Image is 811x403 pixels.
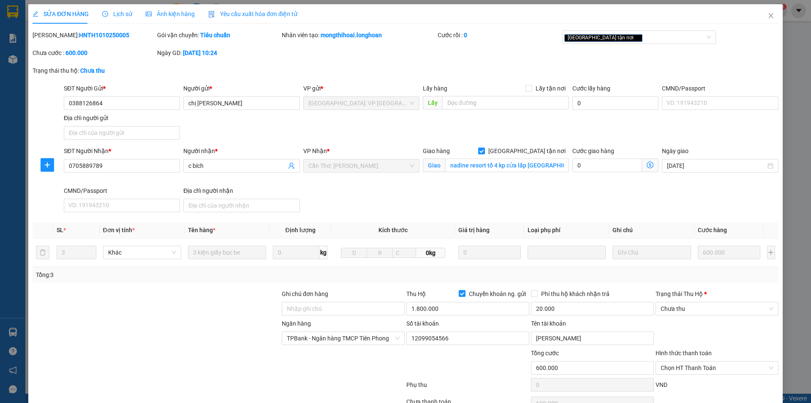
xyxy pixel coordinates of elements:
[698,246,761,259] input: 0
[64,113,180,123] div: Địa chỉ người gửi
[157,30,280,40] div: Gói vận chuyển:
[80,67,105,74] b: Chưa thu
[767,246,775,259] button: plus
[183,199,299,212] input: Địa chỉ của người nhận
[406,291,426,297] span: Thu Hộ
[108,246,176,259] span: Khác
[464,32,467,38] b: 0
[33,48,155,58] div: Chưa cước :
[188,246,266,259] input: VD: Bàn, Ghế
[285,227,315,233] span: Định lượng
[423,148,450,154] span: Giao hàng
[19,50,140,82] span: [PHONE_NUMBER] - [DOMAIN_NAME]
[572,148,614,154] label: Cước giao hàng
[767,12,774,19] span: close
[485,146,569,156] span: [GEOGRAPHIC_DATA] tận nơi
[647,162,653,168] span: dollar-circle
[759,4,783,28] button: Close
[531,350,559,356] span: Tổng cước
[662,84,778,93] div: CMND/Passport
[458,246,521,259] input: 0
[282,320,311,327] label: Ngân hàng
[656,289,778,299] div: Trạng thái Thu Hộ
[64,186,180,195] div: CMND/Passport
[667,161,765,170] input: Ngày giao
[308,97,414,110] span: Hà Nội: VP Tây Hồ
[406,332,529,345] input: Số tài khoản
[442,96,569,110] input: Dọc đường
[282,291,328,297] label: Ghi chú đơn hàng
[183,84,299,93] div: Người gửi
[423,159,445,172] span: Giao
[438,30,561,40] div: Cước rồi :
[64,84,180,93] div: SĐT Người Gửi
[33,66,187,75] div: Trạng thái thu hộ:
[36,246,49,259] button: delete
[102,11,132,17] span: Lịch sử
[183,49,217,56] b: [DATE] 10:24
[662,148,689,154] label: Ngày giao
[661,362,773,374] span: Chọn HT Thanh Toán
[57,227,63,233] span: SL
[188,227,215,233] span: Tên hàng
[33,11,38,17] span: edit
[635,36,639,40] span: close
[288,162,295,169] span: user-add
[208,11,215,18] img: icon
[405,380,530,395] div: Phụ thu
[524,222,609,239] th: Loại phụ phí
[378,227,408,233] span: Kích thước
[423,85,447,92] span: Lấy hàng
[102,11,108,17] span: clock-circle
[458,227,490,233] span: Giá trị hàng
[612,246,691,259] input: Ghi Chú
[572,96,659,110] input: Cước lấy hàng
[572,85,610,92] label: Cước lấy hàng
[656,350,712,356] label: Hình thức thanh toán
[16,34,142,48] strong: (Công Ty TNHH Chuyển Phát Nhanh Bảo An - MST: 0109597835)
[341,248,367,258] input: D
[64,146,180,156] div: SĐT Người Nhận
[282,30,436,40] div: Nhân viên tạo:
[416,248,445,258] span: 0kg
[406,320,439,327] label: Số tài khoản
[79,32,129,38] b: HNTH1010250005
[41,158,54,172] button: plus
[538,289,613,299] span: Phí thu hộ khách nhận trả
[103,227,135,233] span: Đơn vị tính
[661,302,773,315] span: Chưa thu
[656,381,667,388] span: VND
[319,246,328,259] span: kg
[532,84,569,93] span: Lấy tận nơi
[200,32,230,38] b: Tiêu chuẩn
[308,159,414,172] span: Cần Thơ: Kho Ninh Kiều
[321,32,382,38] b: mongthihoai.longhoan
[183,186,299,195] div: Địa chỉ người nhận
[303,148,327,154] span: VP Nhận
[208,11,297,17] span: Yêu cầu xuất hóa đơn điện tử
[531,320,566,327] label: Tên tài khoản
[465,289,529,299] span: Chuyển khoản ng. gửi
[36,270,313,280] div: Tổng: 3
[564,34,642,42] span: [GEOGRAPHIC_DATA] tận nơi
[445,159,569,172] input: Giao tận nơi
[183,146,299,156] div: Người nhận
[65,49,87,56] b: 600.000
[146,11,195,17] span: Ảnh kiện hàng
[157,48,280,58] div: Ngày GD:
[572,159,642,172] input: Cước giao hàng
[41,162,54,168] span: plus
[392,248,416,258] input: C
[698,227,727,233] span: Cước hàng
[33,30,155,40] div: [PERSON_NAME]:
[146,11,152,17] span: picture
[609,222,694,239] th: Ghi chú
[64,126,180,140] input: Địa chỉ của người gửi
[303,84,419,93] div: VP gửi
[287,332,400,345] span: TPBank - Ngân hàng TMCP Tiên Phong
[33,11,89,17] span: SỬA ĐƠN HÀNG
[531,332,654,345] input: Tên tài khoản
[423,96,442,110] span: Lấy
[17,12,140,32] strong: BIÊN NHẬN VẬN CHUYỂN BẢO AN EXPRESS
[367,248,393,258] input: R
